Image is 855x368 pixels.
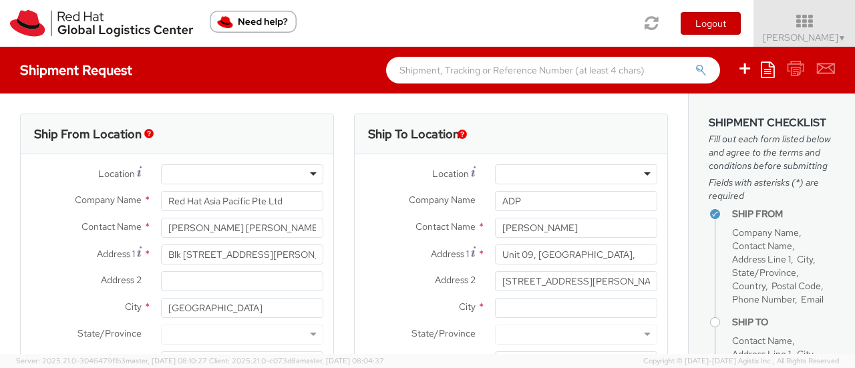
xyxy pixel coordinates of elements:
img: rh-logistics-00dfa346123c4ec078e1.svg [10,10,193,37]
span: Contact Name [732,240,792,252]
span: State/Province [411,327,476,339]
span: Address 2 [101,274,142,286]
h4: Ship To [732,317,835,327]
span: Server: 2025.21.0-3046479f1b3 [16,356,207,365]
input: Shipment, Tracking or Reference Number (at least 4 chars) [386,57,720,83]
span: Postal Code [772,280,821,292]
button: Need help? [210,11,297,33]
span: Address 2 [435,274,476,286]
span: Client: 2025.21.0-c073d8a [209,356,384,365]
span: City [459,301,476,313]
span: Address Line 1 [732,253,791,265]
span: City [797,253,813,265]
span: Location [432,168,469,180]
span: Fill out each form listed below and agree to the terms and conditions before submitting [709,132,835,172]
h4: Ship From [732,209,835,219]
span: Country [732,280,765,292]
span: ▼ [838,33,846,43]
h3: Ship From Location [34,128,142,141]
span: City [797,348,813,360]
span: Contact Name [415,220,476,232]
span: Contact Name [81,220,142,232]
span: State/Province [77,327,142,339]
span: State/Province [732,266,796,279]
span: Phone Number [732,293,795,305]
span: Copyright © [DATE]-[DATE] Agistix Inc., All Rights Reserved [643,356,839,367]
span: Location [98,168,135,180]
button: Logout [681,12,741,35]
h4: Shipment Request [20,63,132,77]
h3: Ship To Location [368,128,460,141]
span: master, [DATE] 08:04:37 [300,356,384,365]
span: Address Line 1 [732,348,791,360]
span: Company Name [409,194,476,206]
span: City [125,301,142,313]
span: Company Name [75,194,142,206]
span: Company Name [732,226,799,238]
span: master, [DATE] 08:10:27 [126,356,207,365]
span: Fields with asterisks (*) are required [709,176,835,202]
span: Address 1 [97,248,135,260]
span: Address 1 [431,248,469,260]
span: Contact Name [732,335,792,347]
span: [PERSON_NAME] [763,31,846,43]
span: Email [801,293,824,305]
h3: Shipment Checklist [709,117,835,129]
